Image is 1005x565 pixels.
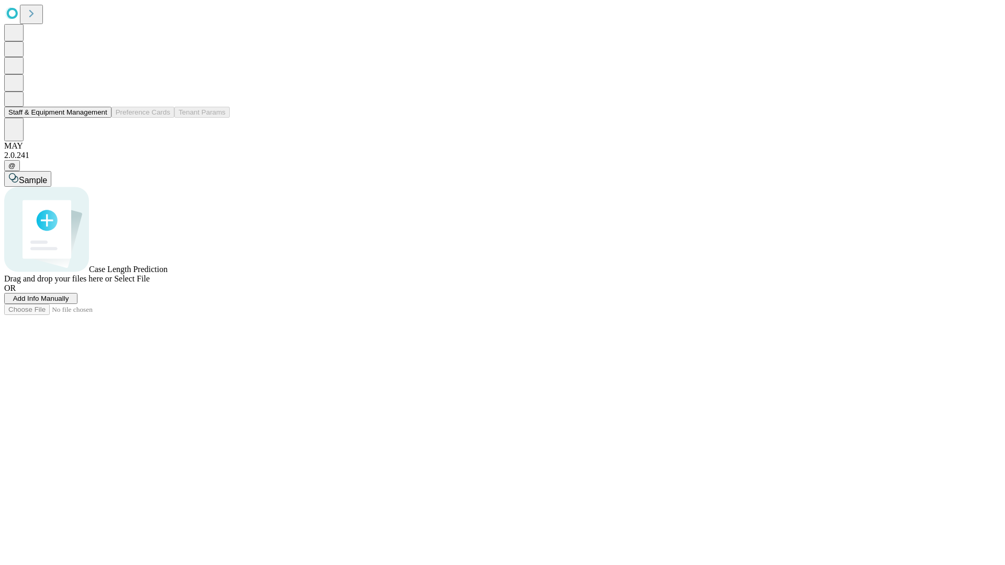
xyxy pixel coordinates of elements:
span: @ [8,162,16,169]
span: OR [4,284,16,292]
button: Tenant Params [174,107,230,118]
button: Add Info Manually [4,293,77,304]
span: Select File [114,274,150,283]
button: Sample [4,171,51,187]
div: MAY [4,141,1001,151]
span: Add Info Manually [13,295,69,302]
button: Staff & Equipment Management [4,107,111,118]
span: Drag and drop your files here or [4,274,112,283]
div: 2.0.241 [4,151,1001,160]
button: Preference Cards [111,107,174,118]
span: Sample [19,176,47,185]
span: Case Length Prediction [89,265,167,274]
button: @ [4,160,20,171]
